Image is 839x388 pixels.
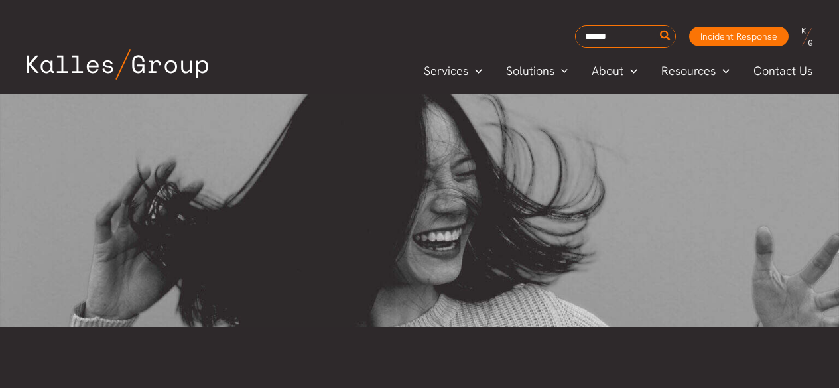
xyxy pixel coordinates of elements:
a: Contact Us [742,61,826,81]
a: ResourcesMenu Toggle [649,61,742,81]
a: ServicesMenu Toggle [412,61,494,81]
span: Resources [661,61,716,81]
span: Menu Toggle [623,61,637,81]
span: Menu Toggle [554,61,568,81]
span: Menu Toggle [716,61,730,81]
a: AboutMenu Toggle [580,61,649,81]
button: Search [657,26,674,47]
a: SolutionsMenu Toggle [494,61,580,81]
img: Kalles Group [27,49,208,80]
span: About [592,61,623,81]
span: Services [424,61,468,81]
a: Incident Response [689,27,789,46]
nav: Primary Site Navigation [412,60,826,82]
span: Menu Toggle [468,61,482,81]
span: Contact Us [753,61,812,81]
span: Solutions [506,61,554,81]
